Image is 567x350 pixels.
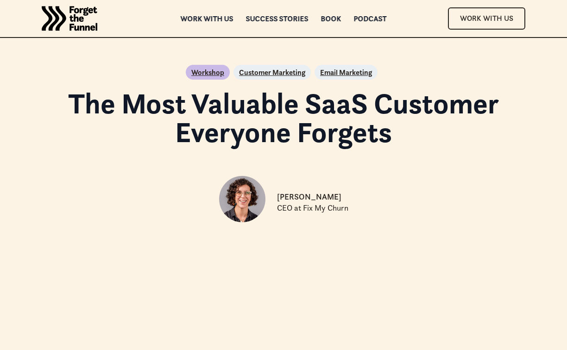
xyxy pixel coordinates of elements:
[239,67,305,78] a: Customer Marketing
[321,15,341,22] a: Book
[20,89,547,147] h1: The Most Valuable SaaS Customer Everyone Forgets
[246,15,309,22] a: Success Stories
[191,67,224,78] a: Workshop
[181,15,233,22] a: Work with us
[277,203,348,214] p: CEO at Fix My Churn
[277,192,341,203] p: [PERSON_NAME]
[354,15,387,22] a: Podcast
[448,7,525,29] a: Work With Us
[320,67,372,78] a: Email Marketing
